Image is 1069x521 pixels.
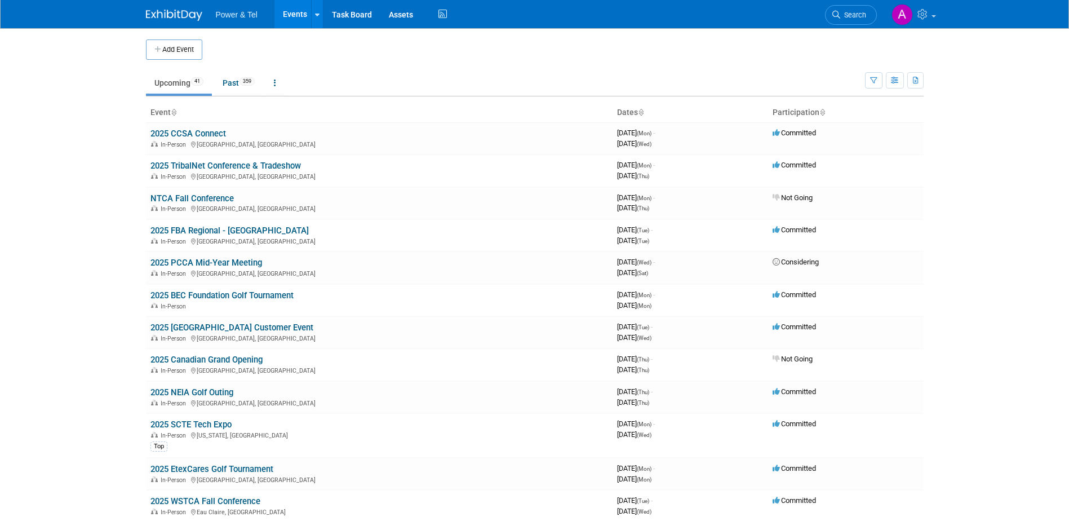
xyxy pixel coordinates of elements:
[150,161,301,171] a: 2025 TribalNet Conference & Tradeshow
[773,290,816,299] span: Committed
[150,323,313,333] a: 2025 [GEOGRAPHIC_DATA] Customer Event
[773,258,819,266] span: Considering
[150,387,233,398] a: 2025 NEIA Golf Outing
[150,139,608,148] div: [GEOGRAPHIC_DATA], [GEOGRAPHIC_DATA]
[150,441,167,452] div: Top
[637,205,649,211] span: (Thu)
[617,323,653,331] span: [DATE]
[638,108,644,117] a: Sort by Start Date
[617,355,653,363] span: [DATE]
[819,108,825,117] a: Sort by Participation Type
[617,204,649,212] span: [DATE]
[151,476,158,482] img: In-Person Event
[653,161,655,169] span: -
[150,333,608,342] div: [GEOGRAPHIC_DATA], [GEOGRAPHIC_DATA]
[651,323,653,331] span: -
[617,464,655,473] span: [DATE]
[773,323,816,331] span: Committed
[773,355,813,363] span: Not Going
[239,77,255,86] span: 359
[637,367,649,373] span: (Thu)
[768,103,924,122] th: Participation
[651,496,653,505] span: -
[150,430,608,439] div: [US_STATE], [GEOGRAPHIC_DATA]
[637,389,649,395] span: (Thu)
[637,498,649,504] span: (Tue)
[150,226,309,236] a: 2025 FBA Regional - [GEOGRAPHIC_DATA]
[617,430,651,439] span: [DATE]
[151,367,158,373] img: In-Person Event
[653,129,655,137] span: -
[653,258,655,266] span: -
[150,290,294,301] a: 2025 BEC Foundation Golf Tournament
[637,227,649,233] span: (Tue)
[617,507,651,515] span: [DATE]
[773,161,816,169] span: Committed
[161,205,189,213] span: In-Person
[150,268,608,277] div: [GEOGRAPHIC_DATA], [GEOGRAPHIC_DATA]
[146,72,212,94] a: Upcoming41
[161,303,189,310] span: In-Person
[216,10,258,19] span: Power & Tel
[840,11,866,19] span: Search
[150,129,226,139] a: 2025 CCSA Connect
[617,226,653,234] span: [DATE]
[637,324,649,330] span: (Tue)
[637,195,651,201] span: (Mon)
[146,10,202,21] img: ExhibitDay
[773,193,813,202] span: Not Going
[825,5,877,25] a: Search
[150,475,608,484] div: [GEOGRAPHIC_DATA], [GEOGRAPHIC_DATA]
[637,466,651,472] span: (Mon)
[637,292,651,298] span: (Mon)
[161,173,189,180] span: In-Person
[617,333,651,342] span: [DATE]
[773,129,816,137] span: Committed
[651,387,653,396] span: -
[151,400,158,405] img: In-Person Event
[773,496,816,505] span: Committed
[617,258,655,266] span: [DATE]
[617,236,649,245] span: [DATE]
[773,387,816,396] span: Committed
[637,303,651,309] span: (Mon)
[637,141,651,147] span: (Wed)
[151,238,158,244] img: In-Person Event
[651,226,653,234] span: -
[617,420,655,428] span: [DATE]
[171,108,176,117] a: Sort by Event Name
[151,270,158,276] img: In-Person Event
[617,268,648,277] span: [DATE]
[161,509,189,516] span: In-Person
[161,476,189,484] span: In-Person
[637,270,648,276] span: (Sat)
[637,400,649,406] span: (Thu)
[161,367,189,374] span: In-Person
[150,355,263,365] a: 2025 Canadian Grand Opening
[617,129,655,137] span: [DATE]
[214,72,263,94] a: Past359
[651,355,653,363] span: -
[150,398,608,407] div: [GEOGRAPHIC_DATA], [GEOGRAPHIC_DATA]
[151,303,158,308] img: In-Person Event
[617,475,651,483] span: [DATE]
[653,193,655,202] span: -
[161,432,189,439] span: In-Person
[161,141,189,148] span: In-Person
[146,39,202,60] button: Add Event
[150,496,260,506] a: 2025 WSTCA Fall Conference
[637,162,651,169] span: (Mon)
[773,464,816,473] span: Committed
[161,400,189,407] span: In-Person
[617,193,655,202] span: [DATE]
[617,496,653,505] span: [DATE]
[617,171,649,180] span: [DATE]
[151,205,158,211] img: In-Person Event
[617,139,651,148] span: [DATE]
[151,173,158,179] img: In-Person Event
[150,365,608,374] div: [GEOGRAPHIC_DATA], [GEOGRAPHIC_DATA]
[617,365,649,374] span: [DATE]
[773,420,816,428] span: Committed
[151,432,158,438] img: In-Person Event
[151,509,158,514] img: In-Person Event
